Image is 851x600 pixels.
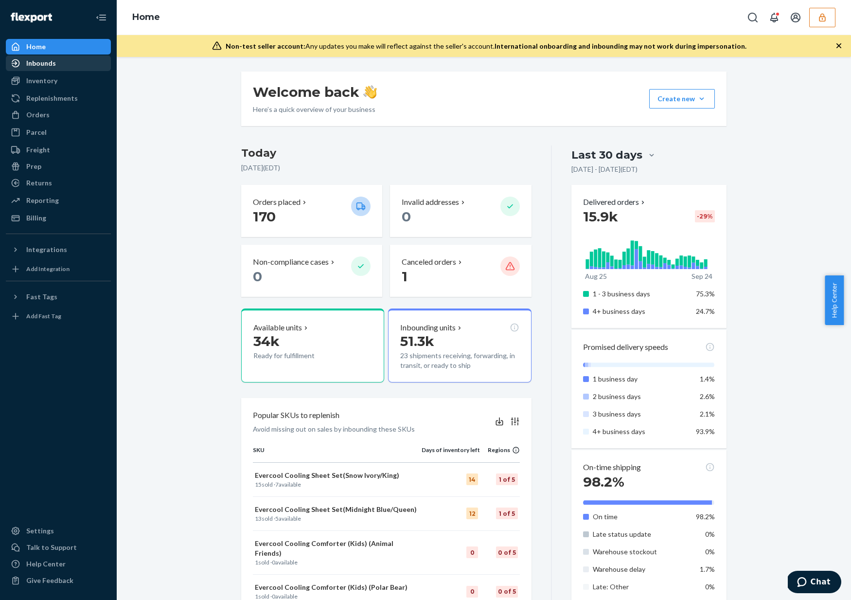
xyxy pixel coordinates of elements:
[6,193,111,208] a: Reporting
[253,446,422,462] th: SKU
[496,508,518,519] div: 1 of 5
[26,58,56,68] div: Inbounds
[26,526,54,536] div: Settings
[26,312,61,320] div: Add Fast Tag
[400,333,434,349] span: 51.3k
[255,505,420,514] p: Evercool Cooling Sheet Set(Midnight Blue/Queen)
[402,208,411,225] span: 0
[825,275,844,325] button: Help Center
[6,159,111,174] a: Prep
[26,93,78,103] div: Replenishments
[6,573,111,588] button: Give Feedback
[583,197,647,208] button: Delivered orders
[466,508,478,519] div: 12
[422,446,480,462] th: Days of inventory left
[700,392,715,400] span: 2.6%
[6,309,111,324] a: Add Fast Tag
[764,8,784,27] button: Open notifications
[6,142,111,158] a: Freight
[253,322,302,333] p: Available units
[26,42,46,52] div: Home
[593,427,689,436] p: 4+ business days
[593,529,689,539] p: Late status update
[6,91,111,106] a: Replenishments
[253,83,377,101] h1: Welcome back
[275,481,279,488] span: 7
[705,582,715,591] span: 0%
[593,512,689,522] p: On time
[255,514,420,523] p: sold · available
[253,351,343,361] p: Ready for fulfillment
[255,593,258,600] span: 1
[496,546,518,558] div: 0 of 5
[593,564,689,574] p: Warehouse delay
[583,342,668,353] p: Promised delivery speeds
[480,446,520,454] div: Regions
[700,375,715,383] span: 1.4%
[743,8,762,27] button: Open Search Box
[255,539,420,558] p: Evercool Cooling Comforter (Kids) (Animal Friends)
[390,185,531,237] button: Invalid addresses 0
[253,256,329,268] p: Non-compliance cases
[6,175,111,191] a: Returns
[695,210,715,222] div: -29 %
[26,162,41,171] div: Prep
[583,462,641,473] p: On-time shipping
[91,8,111,27] button: Close Navigation
[402,197,459,208] p: Invalid addresses
[390,245,531,297] button: Canceled orders 1
[700,565,715,573] span: 1.7%
[400,351,519,370] p: 23 shipments receiving, forwarding, in transit, or ready to ship
[402,268,408,285] span: 1
[253,424,415,434] p: Avoid missing out on sales by inbounding these SKUs
[253,105,377,114] p: Here’s a quick overview of your business
[705,547,715,556] span: 0%
[571,164,638,174] p: [DATE] - [DATE] ( EDT )
[255,481,262,488] span: 15
[786,8,805,27] button: Open account menu
[691,272,712,281] p: Sep 24
[496,586,518,598] div: 0 of 5
[26,245,67,255] div: Integrations
[6,289,111,305] button: Fast Tags
[253,268,262,285] span: 0
[255,515,262,522] span: 13
[593,392,689,401] p: 2 business days
[571,147,642,163] div: Last 30 days
[696,307,715,315] span: 24.7%
[226,41,746,51] div: Any updates you make will reflect against the seller's account.
[6,210,111,226] a: Billing
[6,261,111,277] a: Add Integration
[593,582,689,592] p: Late: Other
[255,558,420,566] p: sold · available
[705,530,715,538] span: 0%
[241,245,382,297] button: Non-compliance cases 0
[26,196,59,205] div: Reporting
[593,289,689,299] p: 1 - 3 business days
[253,410,339,421] p: Popular SKUs to replenish
[6,39,111,55] a: Home
[11,13,52,22] img: Flexport logo
[400,322,456,333] p: Inbounding units
[6,242,111,257] button: Integrations
[255,559,258,566] span: 1
[402,256,456,268] p: Canceled orders
[26,576,73,585] div: Give Feedback
[241,309,384,382] button: Available units34kReady for fulfillment
[255,471,420,480] p: Evercool Cooling Sheet Set(Snow Ivory/King)
[255,480,420,489] p: sold · available
[241,163,532,173] p: [DATE] ( EDT )
[696,290,715,298] span: 75.3%
[593,409,689,419] p: 3 business days
[788,571,841,595] iframe: Opens a widget where you can chat to one of our agents
[26,76,57,86] div: Inventory
[583,208,618,225] span: 15.9k
[26,178,52,188] div: Returns
[495,42,746,50] span: International onboarding and inbounding may not work during impersonation.
[26,543,77,552] div: Talk to Support
[26,292,57,302] div: Fast Tags
[696,427,715,436] span: 93.9%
